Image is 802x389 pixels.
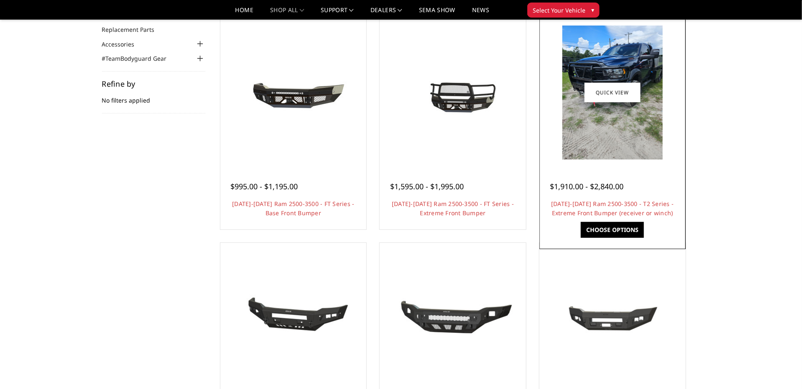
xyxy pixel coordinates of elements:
img: 2019-2025 Ram 2500-3500 - Freedom Series - Base Front Bumper (non-winch) [386,285,520,348]
iframe: Chat Widget [760,349,802,389]
a: 2019-2025 Ram 2500-3500 - A2 Series- Base Front Bumper (winch mount) [541,245,684,387]
div: No filters applied [102,80,206,113]
a: Accessories [102,40,145,49]
a: Home [235,7,253,19]
a: Dealers [370,7,402,19]
a: 2019-2024 Ram 2500-3500 - A2L Series - Base Front Bumper (Non-Winch) [222,245,365,387]
a: News [472,7,489,19]
a: [DATE]-[DATE] Ram 2500-3500 - FT Series - Extreme Front Bumper [392,200,514,217]
a: Support [321,7,354,19]
a: #TeamBodyguard Gear [102,54,177,63]
span: $995.00 - $1,195.00 [231,181,298,191]
a: 2019-2025 Ram 2500-3500 - Freedom Series - Base Front Bumper (non-winch) 2019-2025 Ram 2500-3500 ... [382,245,524,387]
a: 2019-2025 Ram 2500-3500 - T2 Series - Extreme Front Bumper (receiver or winch) 2019-2025 Ram 2500... [541,21,684,164]
button: Select Your Vehicle [527,3,600,18]
a: [DATE]-[DATE] Ram 2500-3500 - FT Series - Base Front Bumper [232,200,354,217]
img: 2019-2025 Ram 2500-3500 - FT Series - Base Front Bumper [226,61,360,124]
a: 2019-2025 Ram 2500-3500 - FT Series - Base Front Bumper [222,21,365,164]
span: $1,595.00 - $1,995.00 [390,181,464,191]
a: Replacement Parts [102,25,165,34]
img: 2019-2025 Ram 2500-3500 - T2 Series - Extreme Front Bumper (receiver or winch) [562,26,663,160]
a: Choose Options [581,222,644,238]
a: 2019-2025 Ram 2500-3500 - FT Series - Extreme Front Bumper 2019-2025 Ram 2500-3500 - FT Series - ... [382,21,524,164]
img: 2019-2025 Ram 2500-3500 - A2 Series- Base Front Bumper (winch mount) [546,286,679,346]
a: [DATE]-[DATE] Ram 2500-3500 - T2 Series - Extreme Front Bumper (receiver or winch) [551,200,674,217]
span: ▾ [591,5,594,14]
span: Select Your Vehicle [533,6,585,15]
a: shop all [270,7,304,19]
h5: Refine by [102,80,206,88]
a: SEMA Show [419,7,455,19]
span: $1,910.00 - $2,840.00 [550,181,623,191]
img: 2019-2024 Ram 2500-3500 - A2L Series - Base Front Bumper (Non-Winch) [226,285,360,348]
a: Quick view [585,82,641,102]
